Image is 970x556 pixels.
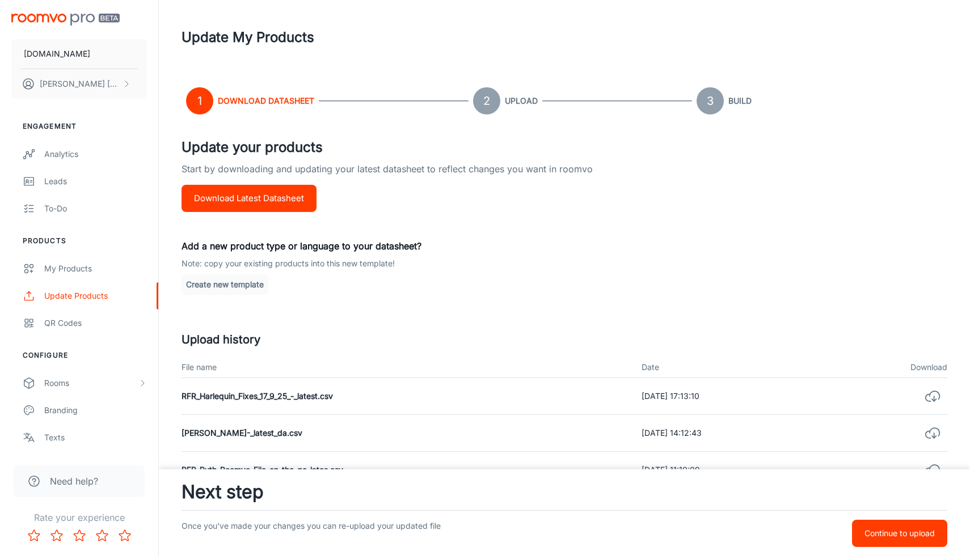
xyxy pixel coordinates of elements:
[182,378,632,415] td: RFR_Harlequin_Fixes_17_9_25_-_latest.csv
[505,95,538,107] h6: Upload
[68,524,91,547] button: Rate 3 star
[182,239,947,253] p: Add a new product type or language to your datasheet?
[11,14,120,26] img: Roomvo PRO Beta
[44,317,147,329] div: QR Codes
[44,148,147,160] div: Analytics
[11,69,147,99] button: [PERSON_NAME] [PERSON_NAME]
[182,478,947,506] h3: Next step
[11,39,147,69] button: [DOMAIN_NAME]
[44,175,147,188] div: Leads
[728,95,752,107] h6: Build
[113,524,136,547] button: Rate 5 star
[632,357,834,378] th: Date
[834,357,947,378] th: Download
[632,378,834,415] td: [DATE] 17:13:10
[44,290,147,302] div: Update Products
[44,377,138,389] div: Rooms
[182,257,947,270] p: Note: copy your existing products into this new template!
[182,185,317,212] button: Download Latest Datasheet
[864,527,935,540] p: Continue to upload
[182,274,268,295] button: Create new template
[182,520,680,547] p: Once you've made your changes you can re-upload your updated file
[23,524,45,547] button: Rate 1 star
[197,94,202,108] text: 1
[45,524,68,547] button: Rate 2 star
[632,415,834,452] td: [DATE] 14:12:43
[24,48,90,60] p: [DOMAIN_NAME]
[632,452,834,489] td: [DATE] 11:10:09
[483,94,490,108] text: 2
[852,520,947,547] button: Continue to upload
[9,511,149,524] p: Rate your experience
[218,95,314,107] h6: Download Datasheet
[182,137,947,158] h4: Update your products
[182,452,632,489] td: RFR_Ruth_Roomvo_File_on_the_go_lates.csv
[44,262,147,275] div: My Products
[182,27,314,48] h1: Update My Products
[182,162,947,185] p: Start by downloading and updating your latest datasheet to reflect changes you want in roomvo
[50,474,98,488] span: Need help?
[91,524,113,547] button: Rate 4 star
[44,404,147,417] div: Branding
[44,202,147,215] div: To-do
[44,431,147,444] div: Texts
[182,331,947,348] h5: Upload history
[707,94,714,108] text: 3
[182,357,632,378] th: File name
[182,415,632,452] td: [PERSON_NAME]-_latest_da.csv
[40,78,120,90] p: [PERSON_NAME] [PERSON_NAME]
